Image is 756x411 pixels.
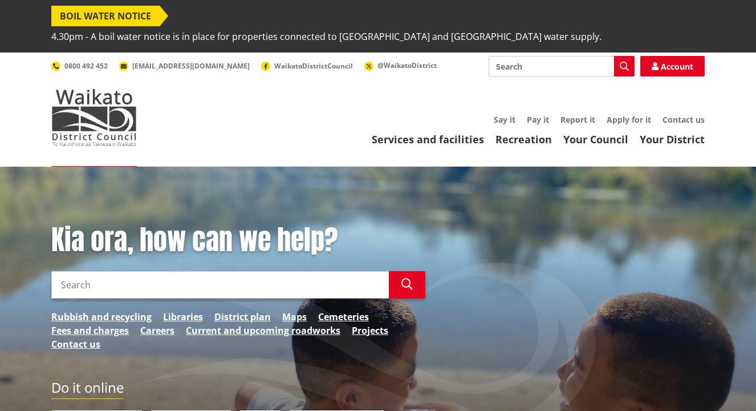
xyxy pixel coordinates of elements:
a: Pay it [527,114,549,125]
span: WaikatoDistrictCouncil [274,61,353,71]
a: Projects [352,324,388,337]
a: Report it [560,114,595,125]
a: 0800 492 452 [51,61,108,71]
a: Rubbish and recycling [51,310,152,324]
a: Fees and charges [51,324,129,337]
a: Maps [282,310,307,324]
a: Account [640,56,705,76]
a: Recreation [495,132,552,146]
input: Search input [489,56,635,76]
a: Contact us [662,114,705,125]
input: Search input [51,271,389,299]
img: Waikato District Council - Te Kaunihera aa Takiwaa o Waikato [51,89,137,146]
a: Apply for it [607,114,651,125]
h2: Do it online [51,380,124,400]
a: @WaikatoDistrict [364,61,437,70]
a: Current and upcoming roadworks [186,324,340,337]
a: WaikatoDistrictCouncil [261,61,353,71]
a: Your District [640,132,705,146]
a: Your Council [563,132,628,146]
a: Contact us [51,337,100,351]
h1: Kia ora, how can we help? [51,224,425,257]
a: Careers [140,324,174,337]
span: @WaikatoDistrict [377,61,437,70]
a: [EMAIL_ADDRESS][DOMAIN_NAME] [119,61,250,71]
span: [EMAIL_ADDRESS][DOMAIN_NAME] [132,61,250,71]
span: BOIL WATER NOTICE [51,6,160,26]
a: District plan [214,310,271,324]
span: 4.30pm - A boil water notice is in place for properties connected to [GEOGRAPHIC_DATA] and [GEOGR... [51,26,601,47]
span: 0800 492 452 [64,61,108,71]
a: Say it [494,114,515,125]
a: Libraries [163,310,203,324]
a: Services and facilities [372,132,484,146]
a: Cemeteries [318,310,369,324]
